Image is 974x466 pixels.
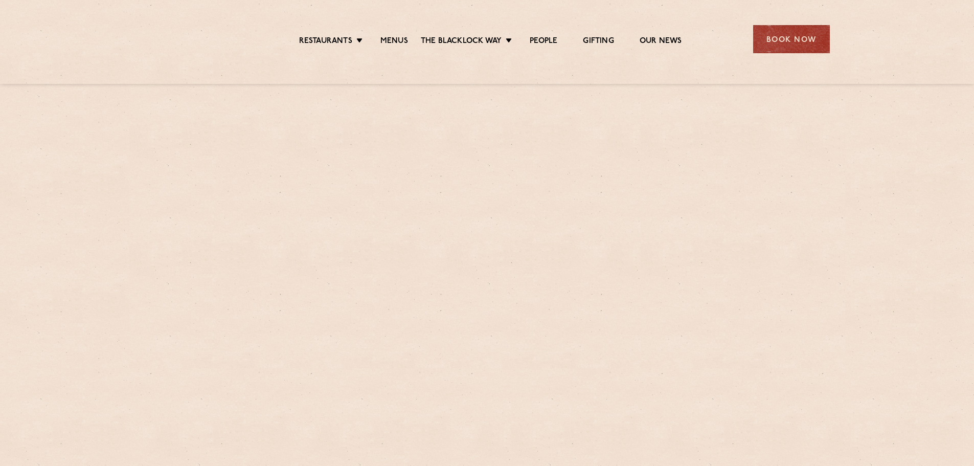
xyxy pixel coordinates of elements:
[380,36,408,48] a: Menus
[299,36,352,48] a: Restaurants
[583,36,614,48] a: Gifting
[145,10,233,69] img: svg%3E
[753,25,830,53] div: Book Now
[640,36,682,48] a: Our News
[421,36,502,48] a: The Blacklock Way
[530,36,557,48] a: People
